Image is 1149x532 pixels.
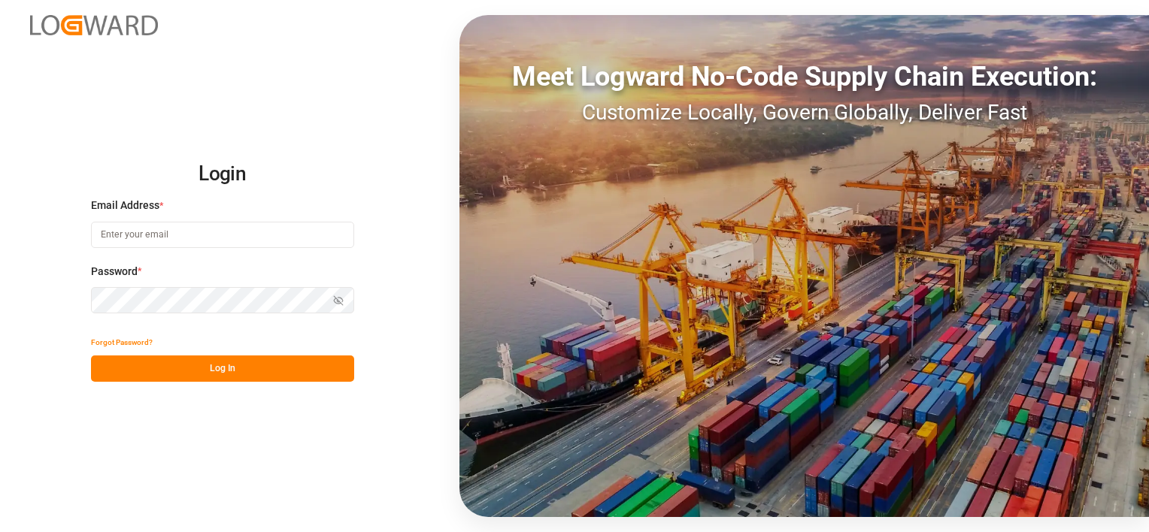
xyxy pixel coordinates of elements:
[91,355,354,382] button: Log In
[30,15,158,35] img: Logward_new_orange.png
[91,198,159,213] span: Email Address
[459,97,1149,128] div: Customize Locally, Govern Globally, Deliver Fast
[459,56,1149,97] div: Meet Logward No-Code Supply Chain Execution:
[91,329,153,355] button: Forgot Password?
[91,150,354,198] h2: Login
[91,222,354,248] input: Enter your email
[91,264,138,280] span: Password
